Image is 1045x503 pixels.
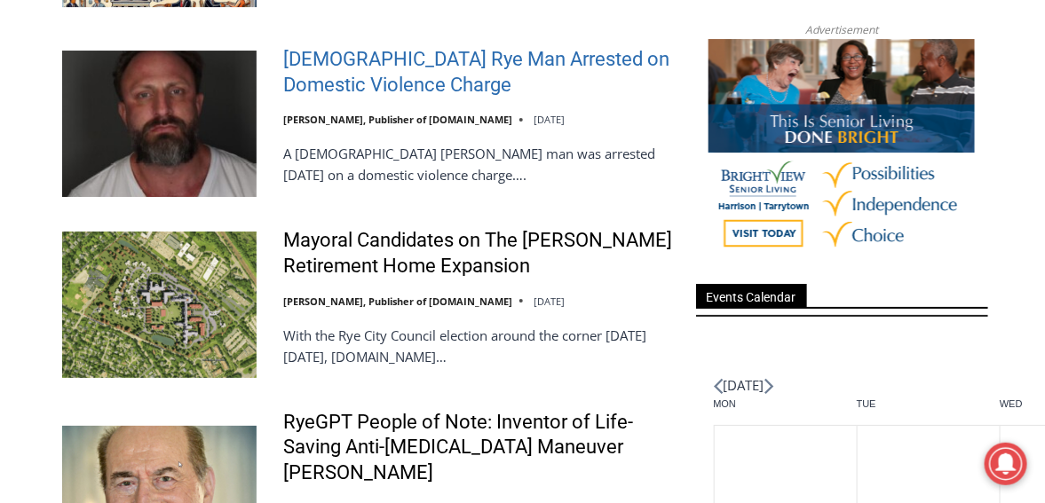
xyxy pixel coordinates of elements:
span: Events Calendar [696,284,807,308]
img: Mayoral Candidates on The Osborn Retirement Home Expansion [62,232,257,377]
span: Advertisement [788,21,896,38]
a: Mayoral Candidates on The [PERSON_NAME] Retirement Home Expansion [283,228,673,279]
div: Monday [714,397,857,425]
a: [PERSON_NAME], Publisher of [DOMAIN_NAME] [283,113,512,126]
div: Tuesday [857,397,1000,425]
time: [DATE] [534,295,565,308]
li: [DATE] [724,373,764,397]
p: A [DEMOGRAPHIC_DATA] [PERSON_NAME] man was arrested [DATE] on a domestic violence charge…. [283,143,673,185]
time: [DATE] [534,113,565,126]
a: Previous month [714,378,724,395]
a: [DEMOGRAPHIC_DATA] Rye Man Arrested on Domestic Violence Charge [283,47,673,98]
img: 42 Year Old Rye Man Arrested on Domestic Violence Charge [62,51,257,196]
a: RyeGPT People of Note: Inventor of Life-Saving Anti-[MEDICAL_DATA] Maneuver [PERSON_NAME] [283,410,673,486]
span: Mon [714,397,857,411]
span: Tue [857,397,1000,411]
img: Brightview Senior Living [709,39,975,261]
a: [PERSON_NAME], Publisher of [DOMAIN_NAME] [283,295,512,308]
p: With the Rye City Council election around the corner [DATE][DATE], [DOMAIN_NAME]… [283,325,673,367]
a: Next month [764,378,774,395]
